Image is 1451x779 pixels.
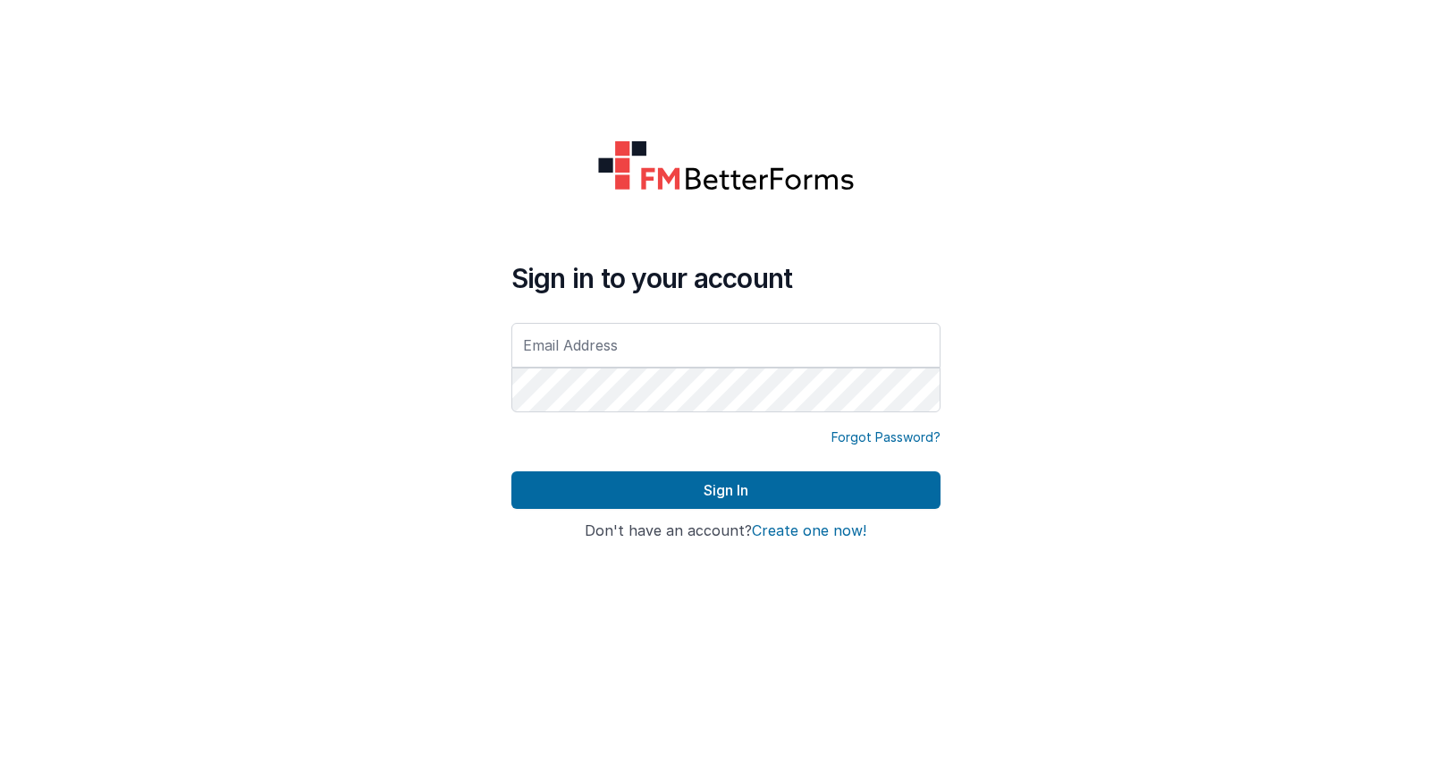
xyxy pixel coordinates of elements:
a: Forgot Password? [831,428,941,446]
h4: Sign in to your account [511,262,941,294]
button: Sign In [511,471,941,509]
input: Email Address [511,323,941,368]
h4: Don't have an account? [511,523,941,539]
button: Create one now! [752,523,866,539]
